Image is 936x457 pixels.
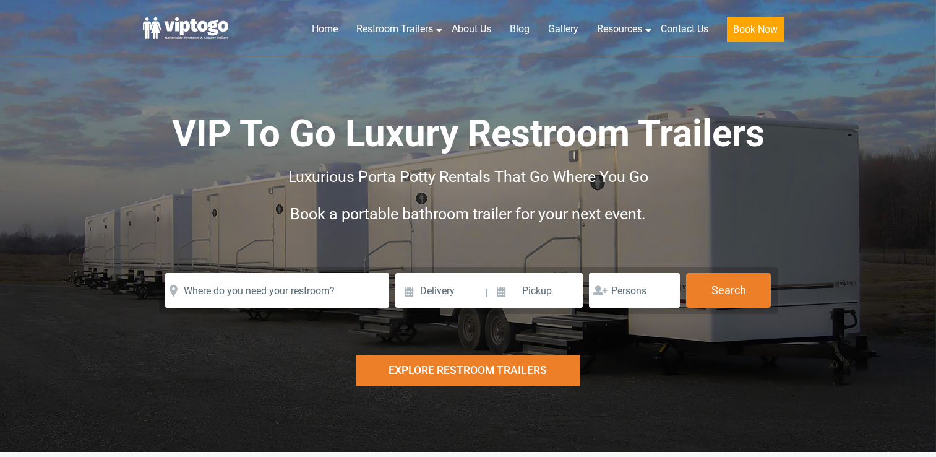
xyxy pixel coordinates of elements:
input: Where do you need your restroom? [165,273,389,308]
a: Home [303,15,347,43]
a: Contact Us [651,15,718,43]
input: Persons [589,273,680,308]
a: Gallery [539,15,588,43]
button: Search [686,273,771,308]
span: VIP To Go Luxury Restroom Trailers [172,111,765,155]
a: About Us [442,15,500,43]
div: Explore Restroom Trailers [356,355,580,386]
a: Book Now [718,15,793,50]
input: Delivery [395,273,484,308]
a: Restroom Trailers [347,15,442,43]
button: Book Now [727,17,784,42]
a: Resources [588,15,651,43]
span: | [485,273,487,313]
input: Pickup [489,273,583,308]
span: Book a portable bathroom trailer for your next event. [290,205,646,223]
span: Luxurious Porta Potty Rentals That Go Where You Go [288,168,648,186]
a: Blog [500,15,539,43]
